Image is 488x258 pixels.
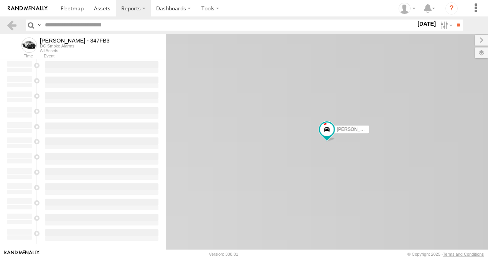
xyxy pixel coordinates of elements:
i: ? [445,2,458,15]
label: [DATE] [416,20,437,28]
div: Marco DiBenedetto [396,3,418,14]
label: Search Query [36,20,42,31]
img: rand-logo.svg [8,6,48,11]
div: All Assets [40,48,110,53]
div: Version: 308.01 [209,252,238,256]
div: Event [44,54,166,58]
div: Time [6,54,33,58]
label: Search Filter Options [437,20,454,31]
div: DC Smoke Alarms [40,44,110,48]
div: Alex - 347FB3 - View Asset History [40,38,110,44]
span: [PERSON_NAME] - 347FB3 [337,127,395,132]
a: Terms and Conditions [443,252,484,256]
a: Visit our Website [4,250,40,258]
div: © Copyright 2025 - [407,252,484,256]
a: Back to previous Page [6,20,17,31]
